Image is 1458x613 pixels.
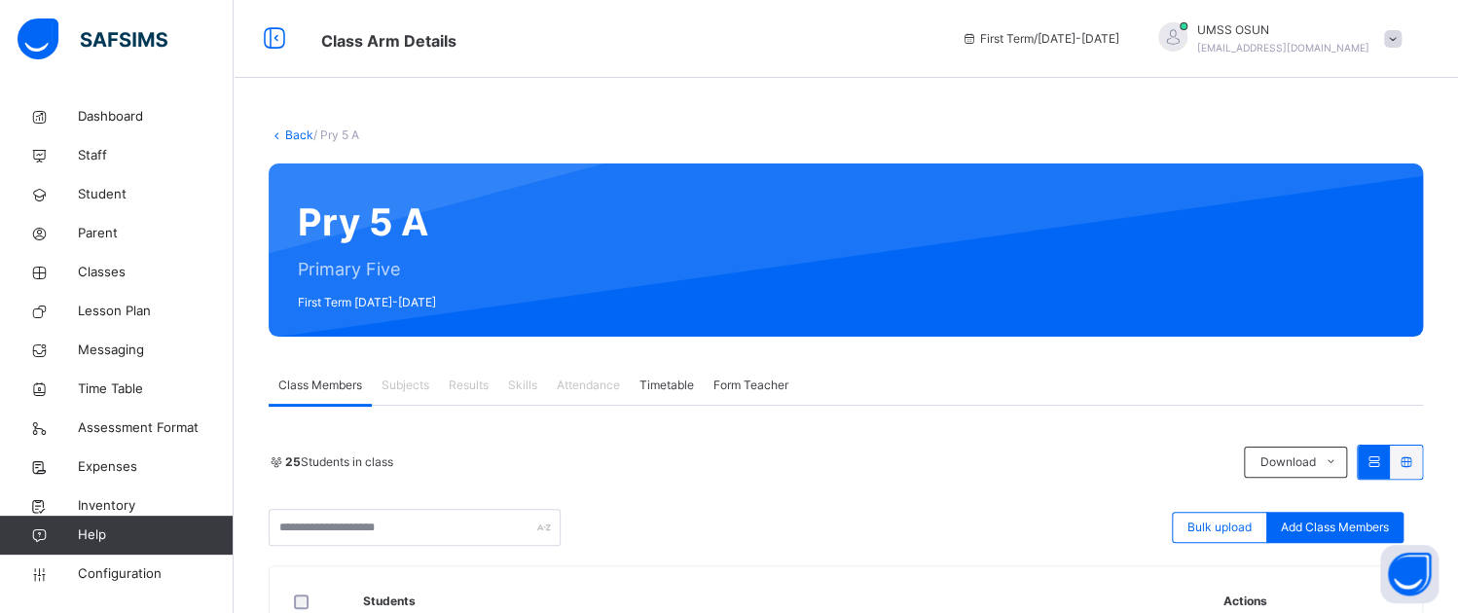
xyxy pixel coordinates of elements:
span: Parent [78,224,234,243]
span: Dashboard [78,107,234,126]
span: Class Arm Details [321,31,456,51]
span: / Pry 5 A [313,127,359,142]
span: Attendance [557,377,620,394]
span: Messaging [78,341,234,360]
span: Classes [78,263,234,282]
span: Students in class [285,453,393,471]
span: Bulk upload [1187,519,1252,536]
span: Expenses [78,457,234,477]
span: Configuration [78,564,233,584]
span: Add Class Members [1281,519,1389,536]
span: Download [1259,453,1315,471]
div: UMSSOSUN [1139,21,1411,56]
span: Form Teacher [713,377,788,394]
span: Time Table [78,379,234,399]
span: Results [449,377,489,394]
span: Class Members [278,377,362,394]
b: 25 [285,454,301,469]
span: Help [78,525,233,545]
span: Student [78,185,234,204]
span: Inventory [78,496,234,516]
span: Subjects [382,377,429,394]
button: Open asap [1380,545,1439,603]
img: safsims [18,18,167,59]
span: Timetable [639,377,694,394]
span: session/term information [961,30,1119,48]
span: UMSS OSUN [1197,21,1369,39]
span: Lesson Plan [78,302,234,321]
span: [EMAIL_ADDRESS][DOMAIN_NAME] [1197,42,1369,54]
span: Staff [78,146,234,165]
span: Skills [508,377,537,394]
a: Back [285,127,313,142]
span: Assessment Format [78,418,234,438]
